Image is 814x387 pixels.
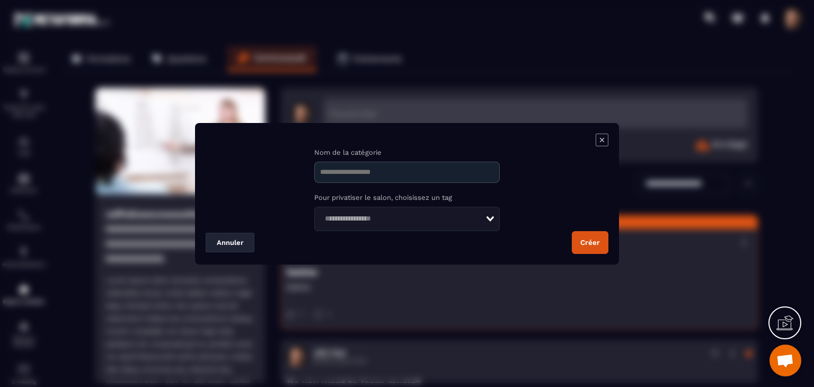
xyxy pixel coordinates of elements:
label: Pour privatiser le salon, choisissez un tag [314,193,500,201]
button: Créer [572,231,608,254]
label: Nom de la catégorie [314,148,500,156]
input: Search for option [321,213,485,225]
div: Search for option [314,207,500,231]
div: Mở cuộc trò chuyện [769,345,801,376]
button: Annuler [206,233,254,252]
